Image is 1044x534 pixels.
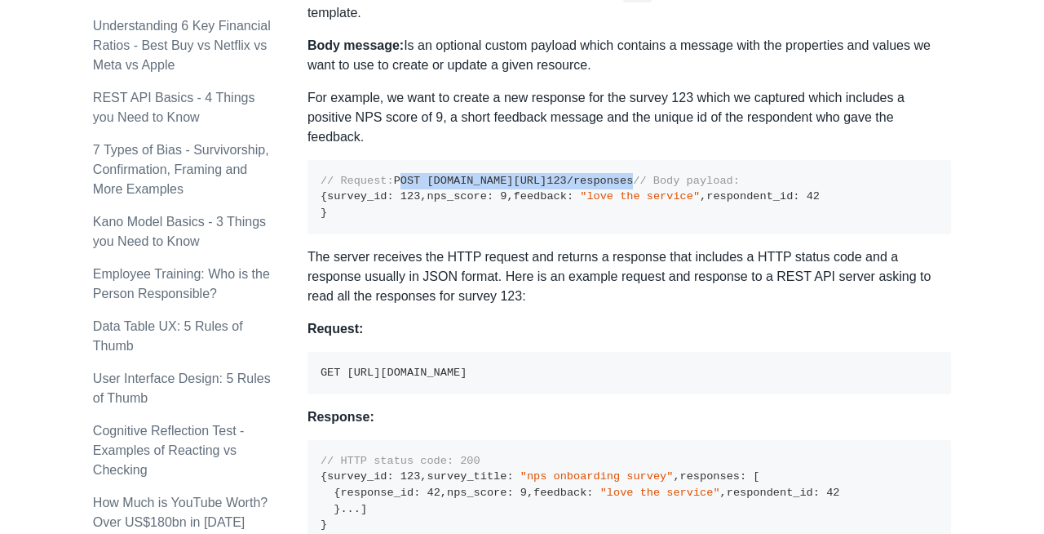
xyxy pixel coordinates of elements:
[93,496,268,529] a: How Much is YouTube Worth? Over US$180bn in [DATE]
[321,470,327,483] span: {
[793,190,799,202] span: :
[740,470,746,483] span: :
[813,487,820,499] span: :
[720,487,727,499] span: ,
[400,470,420,483] span: 123
[307,36,951,75] p: Is an optional custom payload which contains a message with the properties and values we want to ...
[440,487,447,499] span: ,
[93,143,269,196] a: 7 Types of Bias - Survivorship, Confirmation, Framing and More Examples
[93,424,245,477] a: Cognitive Reflection Test - Examples of Reacting vs Checking
[321,175,820,219] code: POST [DOMAIN_NAME][URL] /responses survey_id nps_score feedback respondent_id
[361,503,367,515] span: ]
[334,487,340,499] span: {
[546,175,566,187] span: 123
[321,518,327,531] span: }
[387,470,394,483] span: :
[414,487,420,499] span: :
[700,190,706,202] span: ,
[307,88,951,147] p: For example, we want to create a new response for the survey 123 which we captured which includes...
[93,319,243,353] a: Data Table UX: 5 Rules of Thumb
[93,91,255,124] a: REST API Basics - 4 Things you Need to Know
[93,215,266,248] a: Kano Model Basics - 3 Things you Need to Know
[507,190,513,202] span: ,
[527,487,533,499] span: ,
[93,267,270,300] a: Employee Training: Who is the Person Responsible?
[500,190,507,202] span: 9
[427,487,440,499] span: 42
[307,247,951,306] p: The server receives the HTTP request and returns a response that includes a HTTP status code and ...
[567,190,573,202] span: :
[826,487,839,499] span: 42
[520,487,527,499] span: 9
[586,487,593,499] span: :
[507,470,513,483] span: :
[633,175,740,187] span: // Body payload:
[400,190,420,202] span: 123
[334,503,340,515] span: }
[321,455,480,467] span: // HTTP status code: 200
[580,190,700,202] span: "love the service"
[93,19,271,72] a: Understanding 6 Key Financial Ratios - Best Buy vs Netflix vs Meta vs Apple
[807,190,820,202] span: 42
[321,190,327,202] span: {
[673,470,679,483] span: ,
[420,470,427,483] span: ,
[307,410,374,424] strong: Response:
[307,322,363,336] strong: Request:
[753,470,759,483] span: [
[387,190,394,202] span: :
[600,487,720,499] span: "love the service"
[487,190,493,202] span: :
[321,367,467,379] code: GET [URL][DOMAIN_NAME]
[93,372,271,405] a: User Interface Design: 5 Rules of Thumb
[307,38,404,52] strong: Body message:
[520,470,674,483] span: "nps onboarding survey"
[321,207,327,219] span: }
[420,190,427,202] span: ,
[321,175,394,187] span: // Request:
[321,455,840,532] code: survey_id survey_title responses response_id nps_score feedback respondent_id ...
[507,487,513,499] span: :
